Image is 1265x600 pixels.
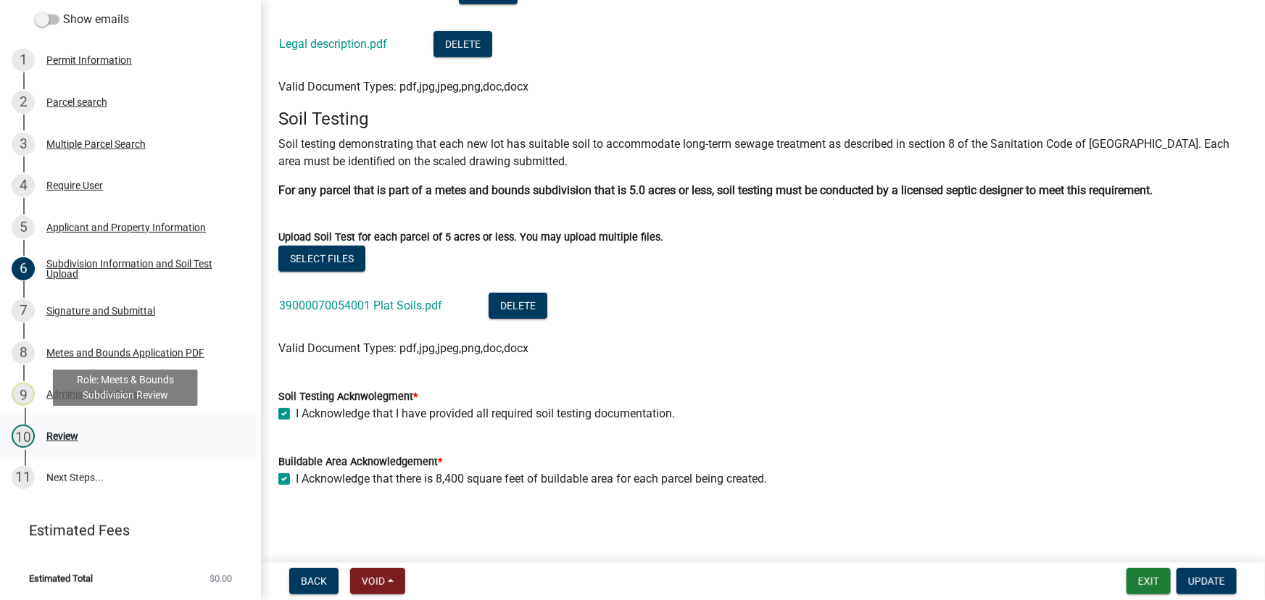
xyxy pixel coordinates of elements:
[278,246,365,272] button: Select files
[12,133,35,156] div: 3
[46,180,103,191] div: Require User
[46,348,204,358] div: Metes and Bounds Application PDF
[12,216,35,239] div: 5
[362,575,385,587] span: Void
[12,516,238,545] a: Estimated Fees
[296,405,675,422] label: I Acknowledge that I have provided all required soil testing documentation.
[46,55,132,65] div: Permit Information
[301,575,327,587] span: Back
[12,425,35,448] div: 10
[46,306,155,316] div: Signature and Submittal
[46,259,238,279] div: Subdivision Information and Soil Test Upload
[278,233,663,243] label: Upload Soil Test for each parcel of 5 acres or less. You may upload multiple files.
[12,91,35,114] div: 2
[1177,568,1237,594] button: Update
[12,341,35,364] div: 8
[46,97,107,107] div: Parcel search
[296,470,767,488] label: I Acknowledge that there is 8,400 square feet of buildable area for each parcel being created.
[12,299,35,322] div: 7
[489,293,547,319] button: Delete
[278,136,1248,170] p: Soil testing demonstrating that each new lot has suitable soil to accommodate long-term sewage tr...
[278,80,528,93] span: Valid Document Types: pdf,jpg,jpeg,png,doc,docx
[1127,568,1171,594] button: Exit
[1188,575,1225,587] span: Update
[46,139,146,149] div: Multiple Parcel Search
[12,466,35,489] div: 11
[434,38,492,52] wm-modal-confirm: Delete Document
[278,183,1153,197] strong: For any parcel that is part of a metes and bounds subdivision that is 5.0 acres or less, soil tes...
[12,174,35,197] div: 4
[279,299,442,312] a: 39000070054001 Plat Soils.pdf
[46,431,78,441] div: Review
[350,568,405,594] button: Void
[278,341,528,355] span: Valid Document Types: pdf,jpg,jpeg,png,doc,docx
[434,31,492,57] button: Delete
[278,109,1248,130] h4: Soil Testing
[53,370,198,406] div: Role: Meets & Bounds Subdivision Review
[278,392,418,402] label: Soil Testing Acknwolegment
[35,11,129,28] label: Show emails
[46,222,206,233] div: Applicant and Property Information
[12,49,35,72] div: 1
[210,574,232,583] span: $0.00
[489,300,547,314] wm-modal-confirm: Delete Document
[278,457,442,467] label: Buildable Area Acknowledgement
[279,37,387,51] a: Legal description.pdf
[289,568,339,594] button: Back
[46,389,146,399] div: Administrative Review
[12,257,35,280] div: 6
[29,574,93,583] span: Estimated Total
[12,383,35,406] div: 9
